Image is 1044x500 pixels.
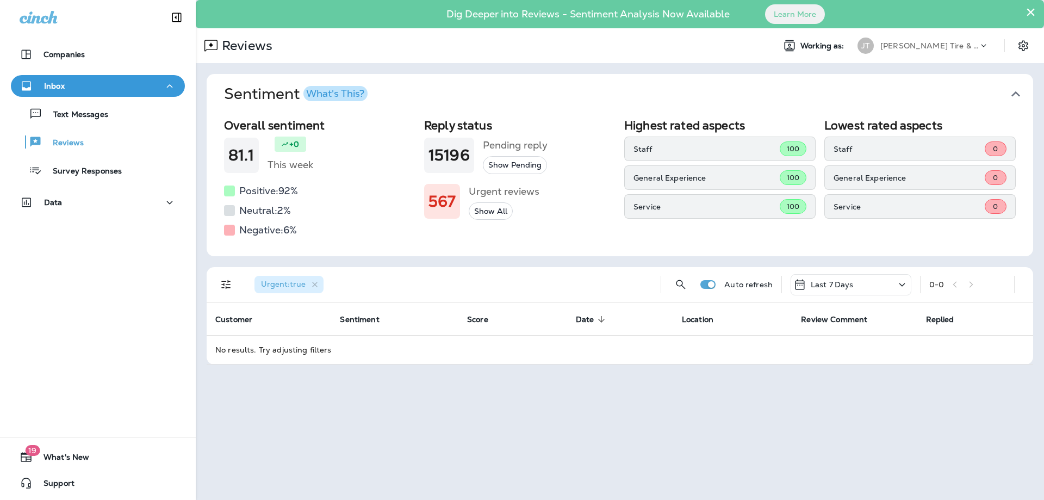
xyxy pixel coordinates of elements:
p: Reviews [42,138,84,149]
div: SentimentWhat's This? [207,114,1033,256]
button: Data [11,192,185,213]
button: Support [11,472,185,494]
div: What's This? [306,89,364,98]
p: [PERSON_NAME] Tire & Auto [880,41,978,50]
button: Text Messages [11,102,185,125]
span: 0 [993,173,998,182]
p: Staff [633,145,780,153]
p: Service [834,202,985,211]
h1: 15196 [428,146,470,164]
p: Companies [43,50,85,59]
p: Reviews [217,38,272,54]
p: General Experience [834,174,985,182]
span: 0 [993,144,998,153]
h2: Overall sentiment [224,119,415,132]
p: Survey Responses [42,166,122,177]
button: Show All [469,202,513,220]
span: Customer [215,314,266,324]
p: Auto refresh [724,280,773,289]
h2: Reply status [424,119,616,132]
p: Last 7 Days [811,280,854,289]
span: Score [467,315,488,324]
h5: Urgent reviews [469,183,539,200]
h2: Highest rated aspects [624,119,816,132]
span: What's New [33,453,89,466]
p: Text Messages [42,110,108,120]
td: No results. Try adjusting filters [207,335,1033,364]
span: Score [467,314,502,324]
span: 100 [787,202,799,211]
span: Sentiment [340,314,393,324]
button: SentimentWhat's This? [215,74,1042,114]
span: Replied [926,314,968,324]
button: Learn More [765,4,825,24]
h5: This week [268,156,313,174]
button: Inbox [11,75,185,97]
button: Settings [1014,36,1033,55]
button: Filters [215,274,237,295]
p: Inbox [44,82,65,90]
button: What's This? [303,86,368,101]
h5: Neutral: 2 % [239,202,291,219]
h2: Lowest rated aspects [824,119,1016,132]
span: 100 [787,144,799,153]
span: Location [682,315,713,324]
h5: Pending reply [483,137,548,154]
div: JT [857,38,874,54]
button: Close [1026,3,1036,21]
p: +0 [289,139,299,150]
button: Companies [11,44,185,65]
p: Data [44,198,63,207]
h5: Positive: 92 % [239,182,298,200]
span: 100 [787,173,799,182]
span: Review Comment [801,315,867,324]
span: Customer [215,315,252,324]
div: 0 - 0 [929,280,944,289]
span: Support [33,479,74,492]
span: Sentiment [340,315,379,324]
span: Date [576,314,608,324]
button: 19What's New [11,446,185,468]
h1: 81.1 [228,146,254,164]
span: Date [576,315,594,324]
button: Collapse Sidebar [161,7,192,28]
h1: 567 [428,193,456,211]
span: Location [682,314,728,324]
span: Working as: [800,41,847,51]
h5: Negative: 6 % [239,221,297,239]
span: 19 [25,445,40,456]
span: Urgent : true [261,279,306,289]
p: Service [633,202,780,211]
span: 0 [993,202,998,211]
div: Urgent:true [254,276,324,293]
p: Dig Deeper into Reviews - Sentiment Analysis Now Available [415,13,761,16]
span: Review Comment [801,314,881,324]
button: Reviews [11,131,185,153]
p: Staff [834,145,985,153]
p: General Experience [633,174,780,182]
span: Replied [926,315,954,324]
button: Survey Responses [11,159,185,182]
button: Show Pending [483,156,547,174]
h1: Sentiment [224,85,368,103]
button: Search Reviews [670,274,692,295]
